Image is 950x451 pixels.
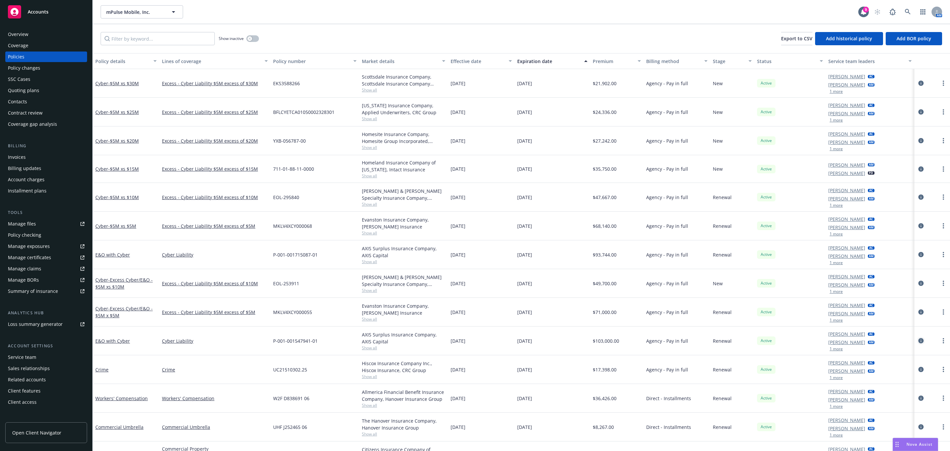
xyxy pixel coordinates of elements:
button: 1 more [830,347,843,351]
span: - Excess Cyber/E&O - $5M xs $10M [95,277,153,290]
div: [PERSON_NAME] & [PERSON_NAME] Specialty Insurance Company, [PERSON_NAME] & [PERSON_NAME] ([GEOGRA... [362,274,445,288]
div: Policies [8,52,24,62]
a: circleInformation [917,79,925,87]
a: Summary of insurance [5,286,87,296]
a: E&O with Cyber [95,252,130,258]
div: Coverage gap analysis [8,119,57,129]
div: 9 [863,7,869,13]
span: Active [760,309,773,315]
span: Agency - Pay in full [646,337,688,344]
a: [PERSON_NAME] [828,396,865,403]
div: Manage BORs [8,275,39,285]
a: Related accounts [5,374,87,385]
button: Premium [590,53,644,69]
div: Scottsdale Insurance Company, Scottsdale Insurance Company (Nationwide), CRC Group [362,73,445,87]
a: more [939,79,947,87]
span: New [713,109,723,116]
button: Add historical policy [815,32,883,45]
span: BFLCYETCA01050002328301 [273,109,334,116]
a: more [939,279,947,287]
span: Show inactive [219,36,244,41]
a: more [939,365,947,373]
a: [PERSON_NAME] [828,161,865,168]
a: Cyber [95,80,139,87]
span: [DATE] [517,165,532,172]
span: Show all [362,173,445,179]
div: Quoting plans [8,85,39,96]
span: Add historical policy [826,35,872,42]
div: Stage [713,58,745,65]
a: Excess - Cyber Liability $5M excess of $10M [162,280,268,287]
a: [PERSON_NAME] [828,330,865,337]
div: Expiration date [517,58,580,65]
span: Renewal [713,194,732,201]
span: [DATE] [517,251,532,258]
a: E&O with Cyber [95,338,130,344]
span: New [713,280,723,287]
a: Commercial Umbrella [162,424,268,431]
div: Service team [8,352,36,363]
button: Policy details [93,53,159,69]
a: circleInformation [917,337,925,345]
span: Agency - Pay in full [646,194,688,201]
span: P-001-001715087-01 [273,251,318,258]
span: [DATE] [451,280,465,287]
a: Service team [5,352,87,363]
div: [US_STATE] Insurance Company, Applied Underwriters, CRC Group [362,102,445,116]
span: Agency - Pay in full [646,109,688,116]
span: - $5M xs $5M [108,223,136,229]
span: MKLV4XCY000068 [273,223,312,229]
a: [PERSON_NAME] [828,425,865,432]
span: Renewal [713,251,732,258]
a: Cyber [95,277,153,290]
a: Switch app [916,5,930,18]
a: Workers' Compensation [162,395,268,402]
span: Active [760,194,773,200]
button: Nova Assist [893,438,938,451]
a: Manage BORs [5,275,87,285]
div: Policy checking [8,230,41,240]
button: 1 more [830,203,843,207]
span: New [713,137,723,144]
span: UC21510302.25 [273,366,307,373]
span: - $5M xs $15M [108,166,139,172]
div: Invoices [8,152,26,162]
span: Show all [362,431,445,437]
button: 1 more [830,89,843,93]
span: Agency - Pay in full [646,80,688,87]
a: Sales relationships [5,363,87,374]
a: circleInformation [917,279,925,287]
span: [DATE] [517,280,532,287]
a: [PERSON_NAME] [828,216,865,223]
div: Service team leaders [828,58,904,65]
span: Active [760,338,773,344]
span: Manage exposures [5,241,87,252]
span: [DATE] [451,109,465,116]
span: Active [760,280,773,286]
span: Agency - Pay in full [646,165,688,172]
a: circleInformation [917,137,925,145]
span: Show all [362,374,445,379]
a: Cyber Liability [162,337,268,344]
a: Loss summary generator [5,319,87,330]
span: Agency - Pay in full [646,309,688,316]
button: 1 more [830,376,843,380]
span: $71,000.00 [593,309,617,316]
span: Active [760,223,773,229]
span: $21,902.00 [593,80,617,87]
a: [PERSON_NAME] [828,417,865,424]
a: circleInformation [917,193,925,201]
a: Cyber [95,138,139,144]
a: more [939,137,947,145]
span: [DATE] [517,194,532,201]
button: Export to CSV [781,32,812,45]
span: Add BOR policy [897,35,931,42]
span: - $5M xs $30M [108,80,139,87]
a: more [939,423,947,431]
a: more [939,108,947,116]
div: Policy changes [8,63,40,73]
div: Manage files [8,219,36,229]
a: Client access [5,397,87,407]
span: - Excess Cyber/E&O - $5M x $5M [95,305,153,319]
span: Agency - Pay in full [646,223,688,229]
